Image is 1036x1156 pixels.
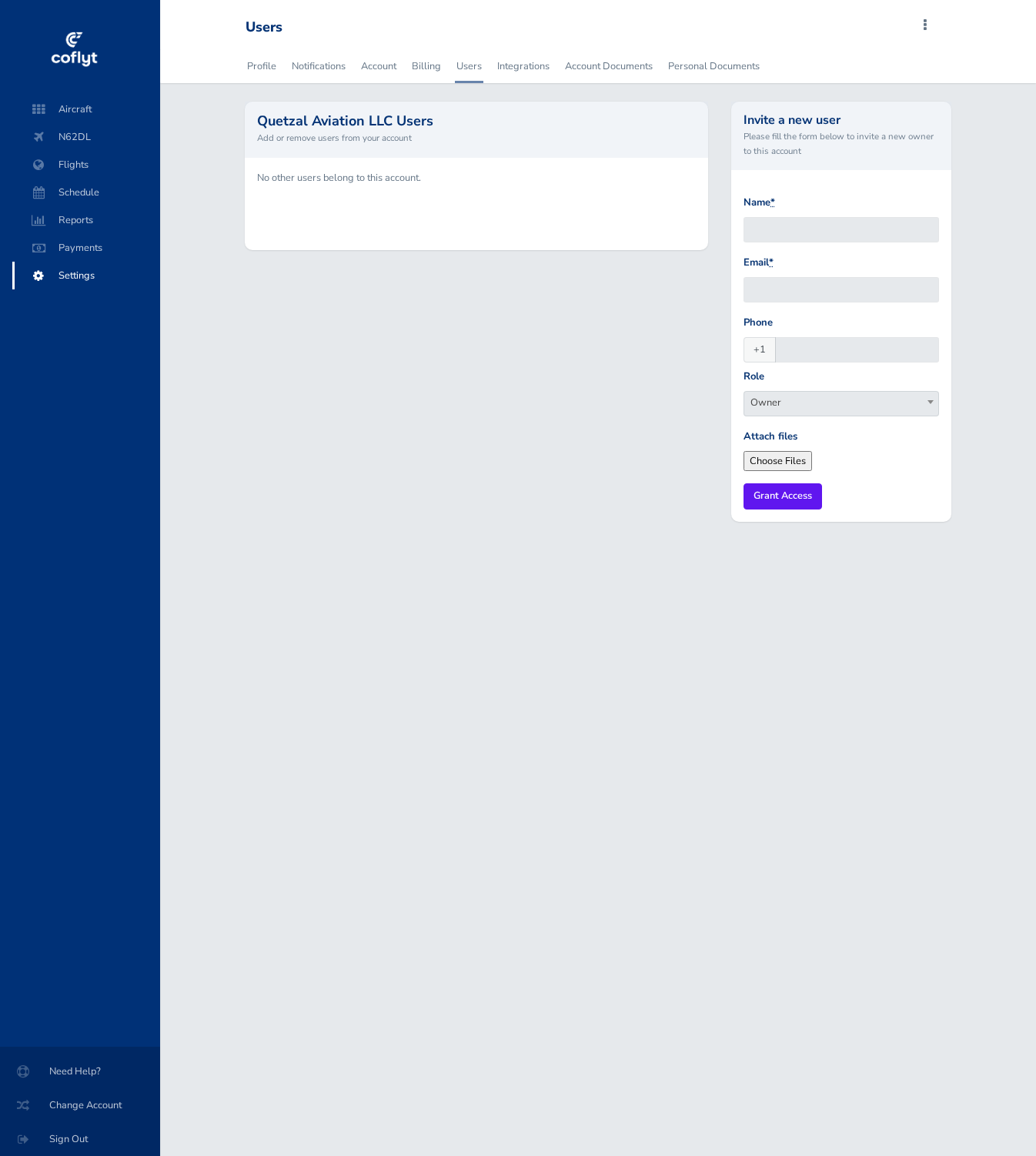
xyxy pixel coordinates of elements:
[28,179,145,206] span: Schedule
[246,49,278,83] a: Profile
[28,234,145,262] span: Payments
[410,49,443,83] a: Billing
[28,151,145,179] span: Flights
[48,27,99,73] img: coflyt logo
[744,369,764,385] label: Role
[257,114,696,128] h2: Quetzal Aviation LLC Users
[257,131,696,145] small: Add or remove users from your account
[257,170,696,185] p: No other users belong to this account.
[744,337,776,363] span: +1
[18,1091,142,1119] span: Change Account
[18,1125,142,1153] span: Sign Out
[769,256,774,269] abbr: required
[28,123,145,151] span: N62DL
[744,483,822,509] input: Grant Access
[667,49,761,83] a: Personal Documents
[744,392,938,413] span: Owner
[563,49,654,83] a: Account Documents
[455,49,483,83] a: Users
[246,19,282,36] div: Users
[28,95,145,123] span: Aircraft
[744,114,939,126] h3: Invite a new user
[744,195,775,211] label: Name
[744,429,797,445] label: Attach files
[359,49,398,83] a: Account
[18,1057,142,1085] span: Need Help?
[744,391,939,416] span: Owner
[744,255,774,271] label: Email
[744,315,773,331] label: Phone
[744,129,939,158] small: Please fill the form below to invite a new owner to this account
[28,262,145,289] span: Settings
[770,195,775,209] abbr: required
[290,49,347,83] a: Notifications
[28,206,145,234] span: Reports
[496,49,551,83] a: Integrations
